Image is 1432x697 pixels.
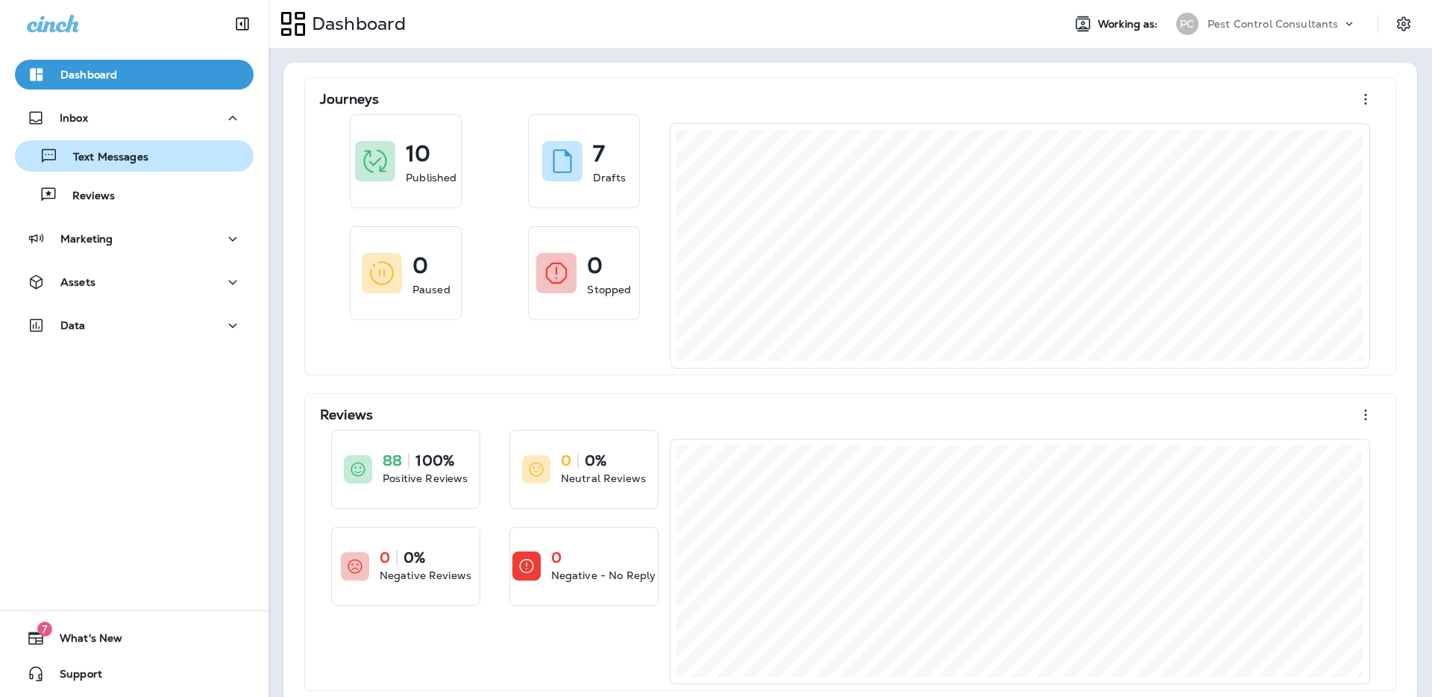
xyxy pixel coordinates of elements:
span: 7 [37,622,52,637]
p: Journeys [320,92,379,107]
p: Negative - No Reply [551,568,656,583]
button: Settings [1390,10,1417,37]
p: 0 [561,453,571,468]
span: Support [45,668,102,686]
p: Data [60,319,86,331]
button: Text Messages [15,140,254,172]
button: Marketing [15,224,254,254]
p: 10 [406,146,430,161]
p: 0% [403,550,425,565]
div: PC [1176,13,1199,35]
p: 0% [585,453,606,468]
p: Reviews [320,407,373,422]
p: Assets [60,276,95,288]
button: Dashboard [15,60,254,90]
p: Dashboard [306,13,406,35]
p: 88 [383,453,402,468]
p: Negative Reviews [380,568,471,583]
p: Text Messages [58,151,148,165]
button: Reviews [15,179,254,210]
span: Working as: [1098,18,1161,31]
p: Marketing [60,233,113,245]
button: 7What's New [15,623,254,653]
button: Data [15,310,254,340]
button: Assets [15,267,254,297]
p: Dashboard [60,69,117,81]
p: Neutral Reviews [561,471,646,486]
p: 7 [593,146,605,161]
p: Published [406,170,456,185]
p: Reviews [57,190,115,204]
button: Support [15,659,254,689]
p: Stopped [587,282,631,297]
p: 0 [551,550,562,565]
p: Inbox [60,112,88,124]
p: Drafts [593,170,626,185]
span: What's New [45,632,122,650]
button: Collapse Sidebar [222,9,263,39]
p: 100% [415,453,454,468]
p: Positive Reviews [383,471,468,486]
p: Paused [412,282,450,297]
p: 0 [412,258,428,273]
button: Inbox [15,103,254,133]
p: 0 [380,550,390,565]
p: Pest Control Consultants [1208,18,1338,30]
p: 0 [587,258,603,273]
